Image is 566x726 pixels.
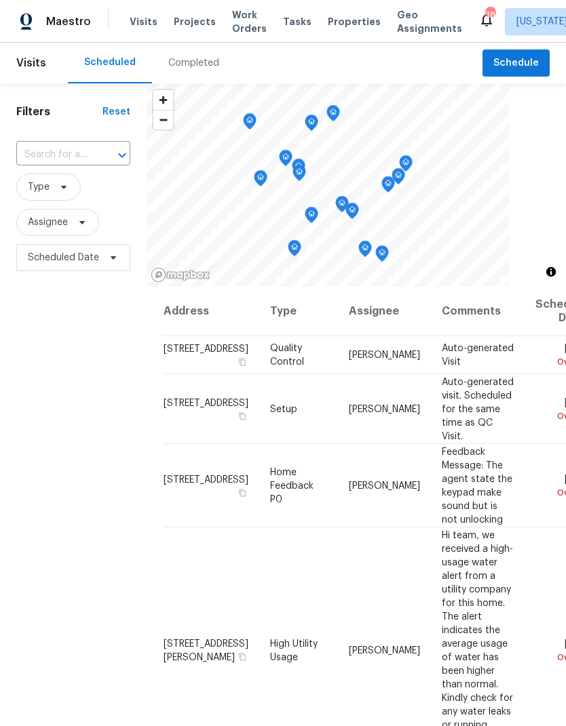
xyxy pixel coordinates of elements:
span: Quality Control [270,344,304,367]
span: Geo Assignments [397,8,462,35]
span: Scheduled Date [28,251,99,264]
input: Search for an address... [16,144,92,165]
span: [STREET_ADDRESS] [164,344,248,354]
div: Map marker [305,207,318,228]
span: [PERSON_NAME] [349,404,420,414]
th: Comments [431,287,525,336]
button: Zoom out [153,110,173,129]
span: Maestro [46,15,91,28]
div: 38 [485,8,495,22]
th: Address [163,287,259,336]
div: Map marker [375,245,389,266]
span: Home Feedback P0 [270,467,314,504]
div: Map marker [345,203,359,224]
canvas: Map [147,83,509,287]
span: Setup [270,404,297,414]
button: Copy Address [236,650,248,662]
div: Map marker [305,115,318,136]
span: Properties [328,15,381,28]
span: Assignee [28,216,68,229]
a: Mapbox homepage [151,267,210,283]
div: Map marker [335,196,349,217]
button: Open [113,146,132,165]
span: Type [28,180,50,194]
button: Copy Address [236,486,248,498]
div: Completed [168,56,219,70]
span: Feedback Message: The agent state the keypad make sound but is not unlocking [442,447,512,524]
div: Reset [102,105,130,119]
div: Map marker [292,159,305,180]
span: Auto-generated visit. Scheduled for the same time as QC Visit. [442,377,514,441]
button: Schedule [483,49,550,77]
button: Copy Address [236,409,248,422]
div: Map marker [293,165,306,186]
div: Scheduled [84,56,136,69]
span: Visits [16,48,46,78]
span: Zoom out [153,110,173,129]
div: Map marker [288,240,301,261]
div: Map marker [254,170,267,191]
th: Assignee [338,287,431,336]
span: Projects [174,15,216,28]
span: [STREET_ADDRESS] [164,398,248,407]
div: Map marker [381,176,395,197]
div: Map marker [392,168,405,189]
div: Map marker [399,155,413,176]
span: Schedule [493,55,539,72]
span: [STREET_ADDRESS][PERSON_NAME] [164,639,248,662]
span: Work Orders [232,8,267,35]
span: Auto-generated Visit [442,344,514,367]
h1: Filters [16,105,102,119]
span: High Utility Usage [270,639,318,662]
div: Map marker [243,113,257,134]
div: Map marker [358,241,372,262]
span: [STREET_ADDRESS] [164,475,248,484]
span: Toggle attribution [547,264,555,279]
span: Visits [130,15,157,28]
th: Type [259,287,338,336]
div: Map marker [279,150,293,171]
div: Map marker [326,105,340,126]
span: [PERSON_NAME] [349,645,420,655]
span: [PERSON_NAME] [349,350,420,360]
span: [PERSON_NAME] [349,481,420,490]
button: Zoom in [153,90,173,110]
button: Copy Address [236,356,248,368]
button: Toggle attribution [543,264,559,280]
span: Tasks [283,17,312,26]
